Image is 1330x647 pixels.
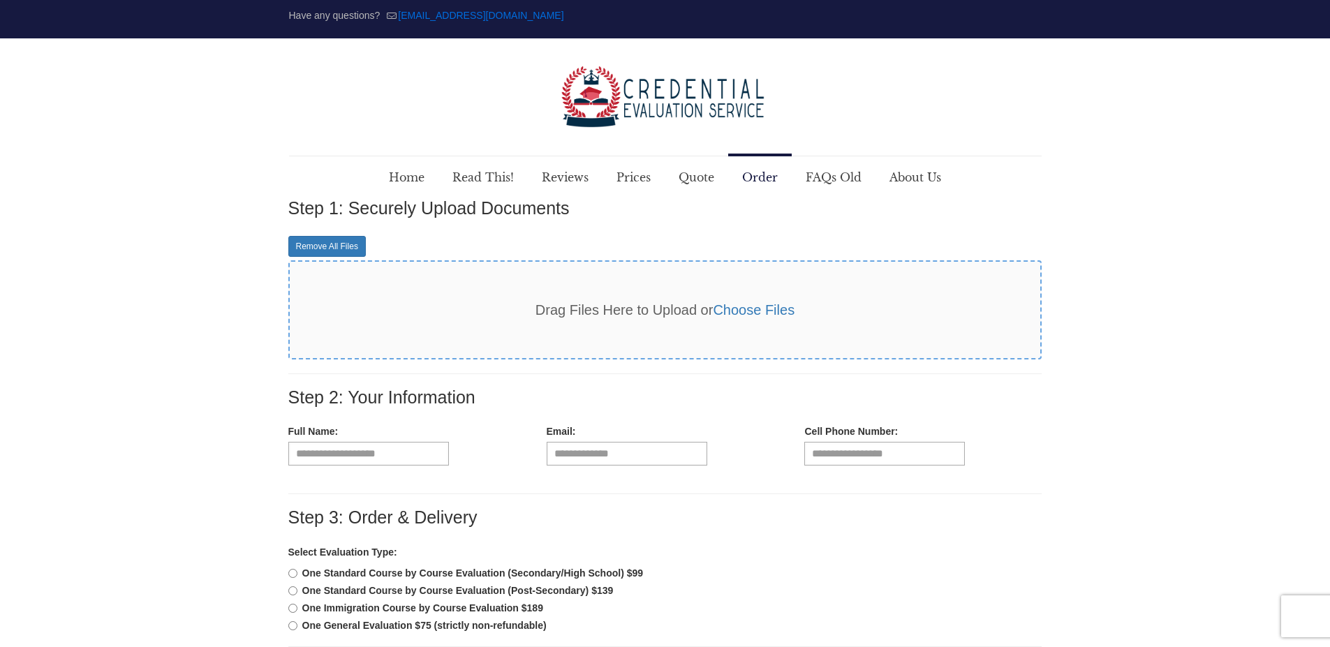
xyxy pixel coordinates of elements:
[302,585,614,596] b: One Standard Course by Course Evaluation (Post-Secondary) $139
[398,10,563,21] a: mail
[288,546,397,558] b: Select Evaluation Type:
[603,156,665,198] a: Prices
[288,604,297,613] input: One Immigration Course by Course Evaluation $189
[288,236,366,257] a: Remove All Files
[288,586,297,595] input: One Standard Course by Course Evaluation (Post-Secondary) $139
[288,199,570,218] label: Step 1: Securely Upload Documents
[561,66,770,128] img: logo-color
[375,156,438,198] a: Home
[528,156,603,198] a: Reviews
[547,424,576,438] label: Email:
[288,621,297,630] input: One General Evaluation $75 (strictly non-refundable)
[375,156,955,198] nav: Main menu
[302,567,644,579] b: One Standard Course by Course Evaluation (Secondary/High School) $99
[288,388,475,408] label: Step 2: Your Information
[713,302,795,318] a: Choose Files
[302,620,547,631] b: One General Evaluation $75 (strictly non-refundable)
[288,424,339,438] label: Full Name:
[302,602,543,613] b: One Immigration Course by Course Evaluation $189
[728,156,792,198] a: Order
[561,38,770,156] a: Credential Evaluation Service
[288,508,478,528] label: Step 3: Order & Delivery
[288,569,297,578] input: One Standard Course by Course Evaluation (Secondary/High School) $99
[535,302,795,318] span: Drag Files Here to Upload or
[665,156,728,198] a: Quote
[875,156,955,198] a: About Us
[438,156,528,198] a: Read This!
[792,156,875,198] a: FAQs Old
[804,424,898,438] label: Cell Phone Number:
